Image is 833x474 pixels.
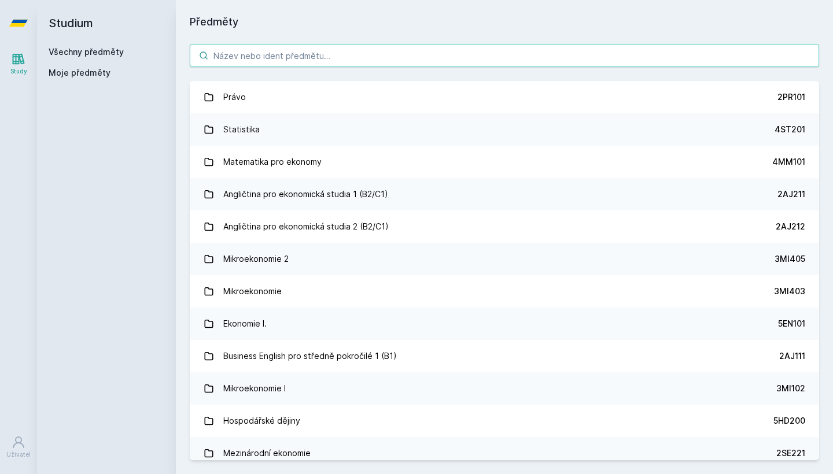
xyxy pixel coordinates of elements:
div: Angličtina pro ekonomická studia 2 (B2/C1) [223,215,389,238]
h1: Předměty [190,14,819,30]
div: Study [10,67,27,76]
div: Uživatel [6,450,31,459]
a: Právo 2PR101 [190,81,819,113]
div: Hospodářské dějiny [223,409,300,432]
div: 3MI403 [774,286,805,297]
div: Mikroekonomie I [223,377,286,400]
span: Moje předměty [49,67,110,79]
div: 2SE221 [776,447,805,459]
div: Business English pro středně pokročilé 1 (B1) [223,345,397,368]
div: 2AJ211 [777,188,805,200]
div: 3MI405 [775,253,805,265]
a: Hospodářské dějiny 5HD200 [190,405,819,437]
a: Mikroekonomie I 3MI102 [190,372,819,405]
a: Mikroekonomie 3MI403 [190,275,819,308]
div: 4ST201 [775,124,805,135]
input: Název nebo ident předmětu… [190,44,819,67]
a: Mezinárodní ekonomie 2SE221 [190,437,819,469]
a: Angličtina pro ekonomická studia 1 (B2/C1) 2AJ211 [190,178,819,210]
a: Statistika 4ST201 [190,113,819,146]
div: Statistika [223,118,260,141]
a: Uživatel [2,429,35,465]
div: Angličtina pro ekonomická studia 1 (B2/C1) [223,183,388,206]
div: Mikroekonomie [223,280,282,303]
div: 2AJ111 [779,350,805,362]
div: Mezinárodní ekonomie [223,442,311,465]
div: 4MM101 [772,156,805,168]
a: Angličtina pro ekonomická studia 2 (B2/C1) 2AJ212 [190,210,819,243]
a: Matematika pro ekonomy 4MM101 [190,146,819,178]
a: Mikroekonomie 2 3MI405 [190,243,819,275]
a: Všechny předměty [49,47,124,57]
div: 2PR101 [777,91,805,103]
a: Ekonomie I. 5EN101 [190,308,819,340]
div: 5EN101 [778,318,805,329]
div: 5HD200 [773,415,805,427]
div: 2AJ212 [776,221,805,232]
div: Ekonomie I. [223,312,267,335]
div: Mikroekonomie 2 [223,247,289,271]
a: Business English pro středně pokročilé 1 (B1) 2AJ111 [190,340,819,372]
div: 3MI102 [776,383,805,394]
div: Právo [223,86,246,109]
a: Study [2,46,35,82]
div: Matematika pro ekonomy [223,150,322,173]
